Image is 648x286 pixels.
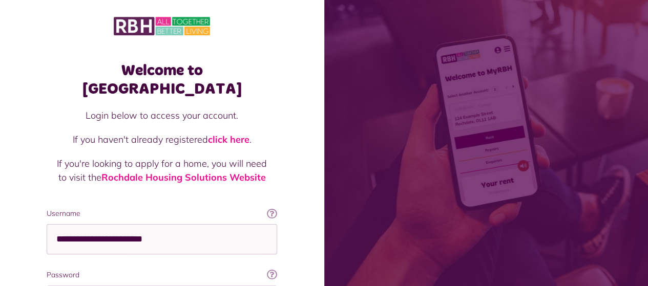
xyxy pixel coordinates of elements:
p: If you haven't already registered . [57,133,267,146]
label: Password [47,270,277,280]
img: MyRBH [114,15,210,37]
a: click here [208,134,249,145]
h1: Welcome to [GEOGRAPHIC_DATA] [47,61,277,98]
label: Username [47,208,277,219]
p: If you're looking to apply for a home, you will need to visit the [57,157,267,184]
p: Login below to access your account. [57,108,267,122]
a: Rochdale Housing Solutions Website [101,171,266,183]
